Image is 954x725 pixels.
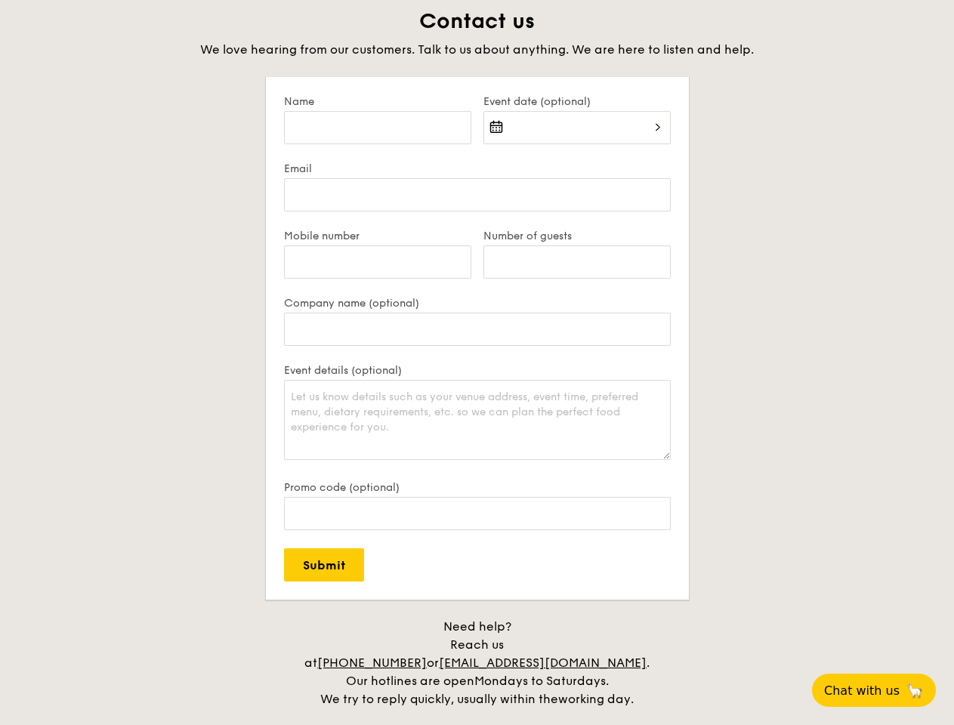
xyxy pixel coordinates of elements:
textarea: Let us know details such as your venue address, event time, preferred menu, dietary requirements,... [284,380,671,460]
span: Chat with us [824,683,900,698]
label: Event date (optional) [483,95,671,108]
label: Event details (optional) [284,364,671,377]
label: Mobile number [284,230,471,242]
span: We love hearing from our customers. Talk to us about anything. We are here to listen and help. [200,42,754,57]
a: [EMAIL_ADDRESS][DOMAIN_NAME] [439,656,647,670]
input: Submit [284,548,364,582]
label: Name [284,95,471,108]
span: Mondays to Saturdays. [474,674,609,688]
label: Promo code (optional) [284,481,671,494]
span: 🦙 [906,682,924,699]
span: Contact us [419,8,535,34]
label: Number of guests [483,230,671,242]
button: Chat with us🦙 [812,674,936,707]
a: [PHONE_NUMBER] [317,656,427,670]
label: Company name (optional) [284,297,671,310]
div: Need help? Reach us at or . Our hotlines are open We try to reply quickly, usually within the [289,618,666,708]
span: working day. [558,692,634,706]
label: Email [284,162,671,175]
